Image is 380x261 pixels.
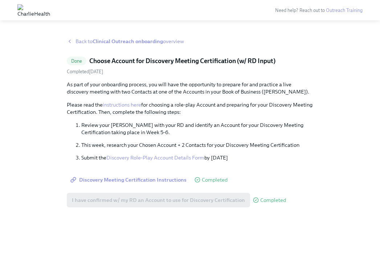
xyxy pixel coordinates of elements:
[17,4,50,16] img: CharlieHealth
[260,198,286,203] span: Completed
[81,141,314,149] p: This week, research your Chosen Account + 2 Contacts for your Discovery Meeting Certification
[81,154,314,161] p: Submit the by [DATE]
[67,81,314,95] p: As part of your onboarding process, you will have the opportunity to prepare for and practice a l...
[72,176,187,183] span: Discovery Meeting Certification Instructions
[275,8,363,13] span: Need help? Reach out to
[81,121,314,136] p: Review your [PERSON_NAME] with your RD and identify an Account for your Discovery Meeting Certifi...
[89,57,275,65] h5: Choose Account for Discovery Meeting Certification (w/ RD Input)
[67,58,87,64] span: Done
[67,69,103,74] span: Thursday, September 18th 2025, 6:46 pm
[75,38,184,45] span: Back to overview
[93,38,163,45] strong: Clinical Outreach onboarding
[106,154,204,161] a: Discovery Role-Play Account Details Form
[326,8,363,13] a: Outreach Training
[103,101,141,108] a: instructions here
[67,38,314,45] a: Back toClinical Outreach onboardingoverview
[67,173,192,187] a: Discovery Meeting Certification Instructions
[67,101,314,116] p: Please read the for choosing a role-play Account and preparing for your Discovery Meeting Certifi...
[202,177,228,183] span: Completed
